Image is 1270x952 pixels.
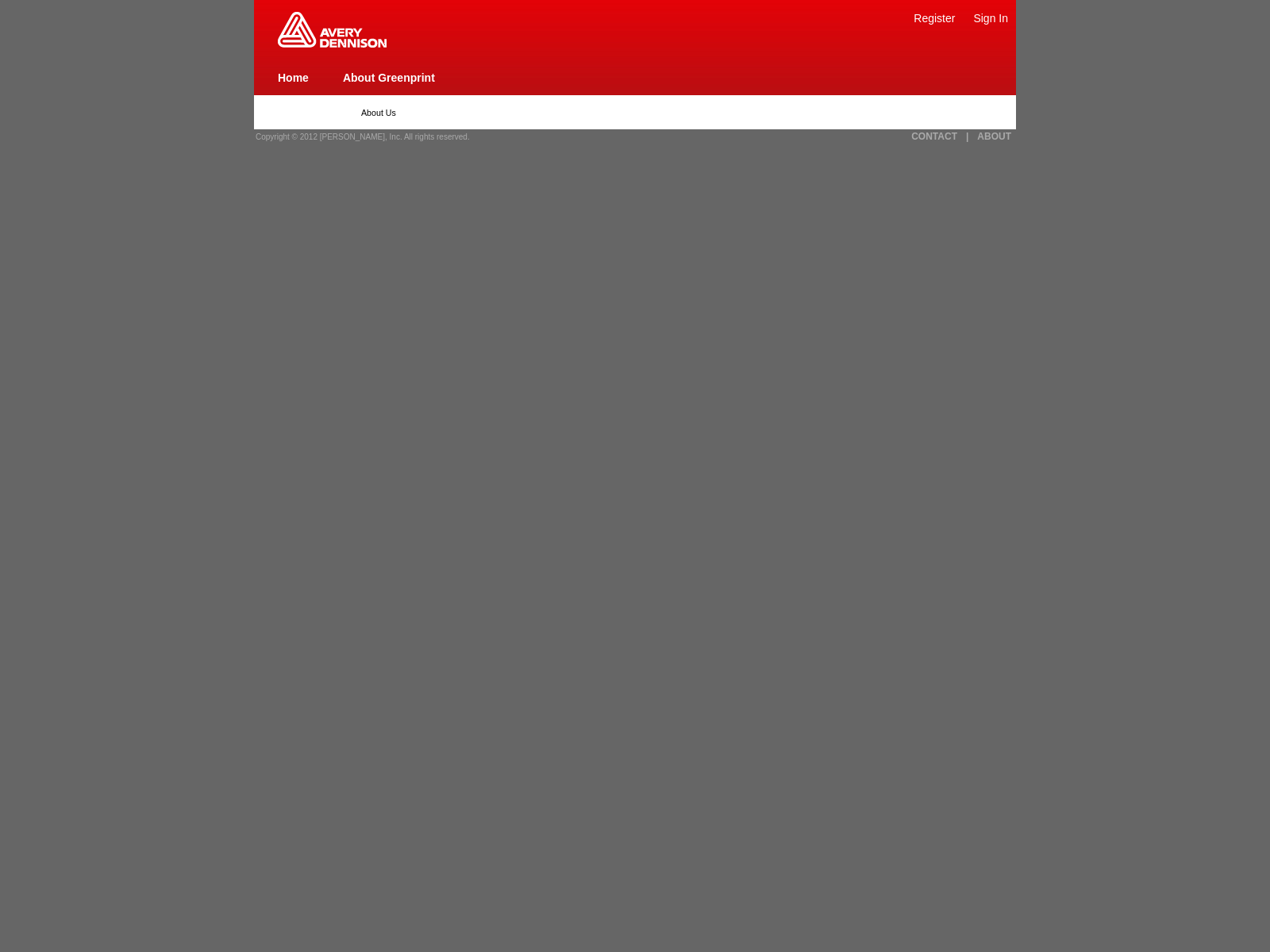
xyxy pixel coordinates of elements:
a: | [966,131,968,142]
span: Copyright © 2012 [PERSON_NAME], Inc. All rights reserved. [256,132,470,141]
a: Greenprint [278,40,387,49]
a: About Greenprint [343,71,435,84]
p: About Us [361,108,909,117]
a: Sign In [973,12,1008,25]
a: Register [914,12,955,25]
a: ABOUT [977,131,1011,142]
a: CONTACT [911,131,957,142]
img: Home [278,12,387,48]
a: Home [278,71,309,84]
